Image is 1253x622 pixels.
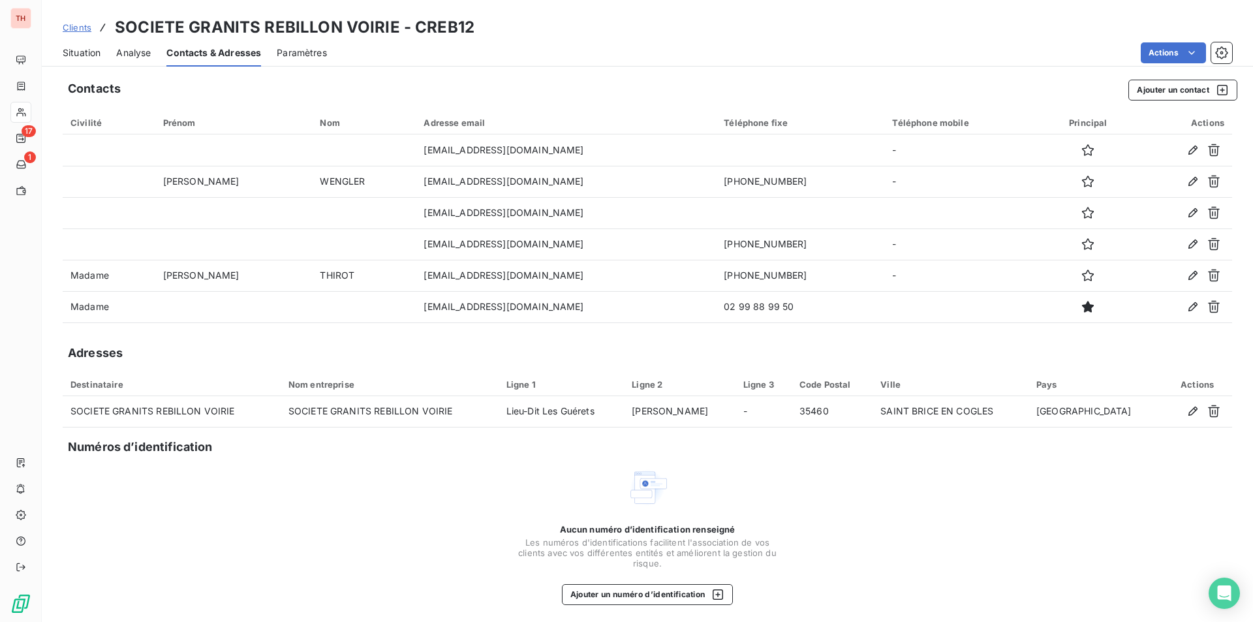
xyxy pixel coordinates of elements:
div: Destinataire [70,379,273,390]
td: SAINT BRICE EN COGLES [873,396,1029,428]
div: Pays [1036,379,1154,390]
td: Madame [63,291,155,322]
div: Ligne 3 [743,379,784,390]
h3: SOCIETE GRANITS REBILLON VOIRIE - CREB12 [115,16,474,39]
div: Nom [320,117,408,128]
td: [EMAIL_ADDRESS][DOMAIN_NAME] [416,228,716,260]
td: - [884,228,1042,260]
td: 02 99 88 99 50 [716,291,884,322]
td: [PERSON_NAME] [155,166,313,197]
td: [GEOGRAPHIC_DATA] [1029,396,1162,428]
td: [PERSON_NAME] [624,396,735,428]
td: THIROT [312,260,416,291]
td: [EMAIL_ADDRESS][DOMAIN_NAME] [416,260,716,291]
div: Ville [880,379,1021,390]
span: Situation [63,46,101,59]
span: 1 [24,151,36,163]
div: Nom entreprise [288,379,491,390]
td: - [884,166,1042,197]
td: 35460 [792,396,873,428]
td: SOCIETE GRANITS REBILLON VOIRIE [281,396,499,428]
button: Ajouter un contact [1128,80,1237,101]
td: [PHONE_NUMBER] [716,260,884,291]
h5: Numéros d’identification [68,438,213,456]
td: Lieu-Dit Les Guérets [499,396,625,428]
div: Actions [1142,117,1224,128]
button: Actions [1141,42,1206,63]
div: Civilité [70,117,147,128]
div: Adresse email [424,117,708,128]
div: TH [10,8,31,29]
span: 17 [22,125,36,137]
td: [EMAIL_ADDRESS][DOMAIN_NAME] [416,166,716,197]
a: Clients [63,21,91,34]
div: Ligne 1 [506,379,617,390]
td: [EMAIL_ADDRESS][DOMAIN_NAME] [416,134,716,166]
td: - [884,134,1042,166]
span: Aucun numéro d’identification renseigné [560,524,735,535]
div: Téléphone mobile [892,117,1034,128]
span: Clients [63,22,91,33]
div: Code Postal [799,379,865,390]
div: Open Intercom Messenger [1209,578,1240,609]
td: [EMAIL_ADDRESS][DOMAIN_NAME] [416,291,716,322]
div: Ligne 2 [632,379,728,390]
span: Contacts & Adresses [166,46,261,59]
img: Empty state [626,467,668,508]
td: Madame [63,260,155,291]
td: [PHONE_NUMBER] [716,228,884,260]
span: Analyse [116,46,151,59]
img: Logo LeanPay [10,593,31,614]
span: Les numéros d'identifications facilitent l'association de vos clients avec vos différentes entité... [517,537,778,568]
h5: Adresses [68,344,123,362]
div: Prénom [163,117,305,128]
button: Ajouter un numéro d’identification [562,584,734,605]
div: Téléphone fixe [724,117,876,128]
div: Principal [1050,117,1126,128]
td: - [735,396,792,428]
td: WENGLER [312,166,416,197]
td: SOCIETE GRANITS REBILLON VOIRIE [63,396,281,428]
td: - [884,260,1042,291]
div: Actions [1170,379,1224,390]
h5: Contacts [68,80,121,98]
span: Paramètres [277,46,327,59]
td: [EMAIL_ADDRESS][DOMAIN_NAME] [416,197,716,228]
td: [PHONE_NUMBER] [716,166,884,197]
td: [PERSON_NAME] [155,260,313,291]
